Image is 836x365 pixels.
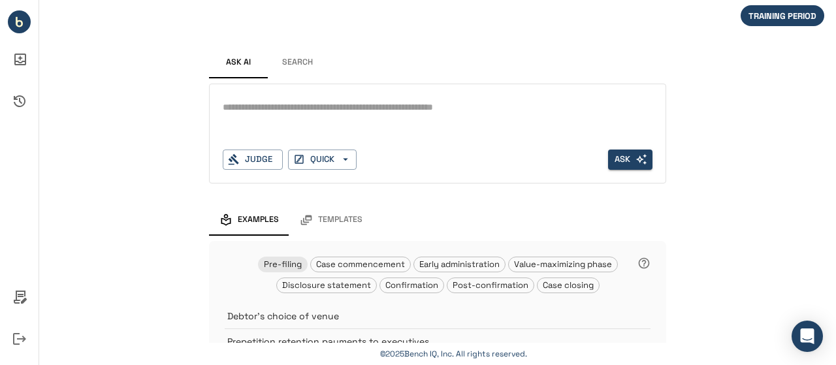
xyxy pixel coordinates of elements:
div: Disclosure statement [276,278,377,293]
span: Enter search text [608,150,652,170]
span: Templates [318,215,362,225]
span: Pre-filing [259,259,307,270]
p: Debtor's choice of venue [227,309,618,323]
div: Post-confirmation [447,278,534,293]
div: Early administration [413,257,506,272]
div: Open Intercom Messenger [792,321,823,352]
div: Prepetition retention payments to executives [225,328,651,354]
span: Confirmation [380,279,443,291]
span: Case commencement [311,259,410,270]
button: Ask [608,150,652,170]
span: Examples [238,215,279,225]
div: Case closing [537,278,600,293]
p: Prepetition retention payments to executives [227,335,618,348]
div: Value-maximizing phase [508,257,618,272]
span: Disclosure statement [277,279,376,291]
span: Early administration [414,259,505,270]
div: Case commencement [310,257,411,272]
div: Pre-filing [258,257,308,272]
span: Post-confirmation [447,279,534,291]
span: Case closing [538,279,599,291]
div: Confirmation [379,278,444,293]
div: Debtor's choice of venue [225,304,651,328]
button: Judge [223,150,283,170]
div: examples and templates tabs [209,204,666,236]
span: Value-maximizing phase [509,259,617,270]
button: QUICK [288,150,357,170]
